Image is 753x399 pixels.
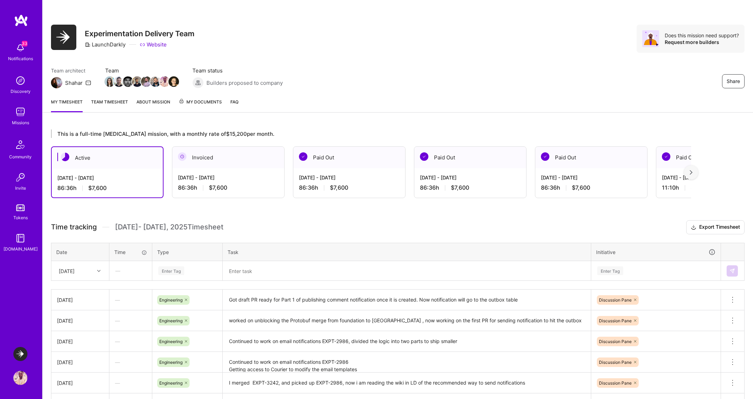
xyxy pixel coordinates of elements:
h3: Experimentation Delivery Team [85,29,194,38]
span: $7,600 [88,184,107,192]
div: Enter Tag [158,265,184,276]
span: $7,600 [451,184,469,191]
img: Submit [729,268,735,274]
a: Team Member Avatar [114,76,123,88]
span: Builders proposed to company [206,79,283,87]
img: Team Member Avatar [150,76,161,87]
div: [DATE] [57,359,103,366]
a: FAQ [230,98,238,112]
div: [DATE] [57,379,103,387]
img: Invite [13,170,27,184]
img: Builders proposed to company [192,77,204,88]
img: logo [14,14,28,27]
div: [DATE] - [DATE] [541,174,642,181]
textarea: Got draft PR ready for Part 1 of publishing comment notification once it is created. Now notifica... [223,290,590,310]
div: [DATE] [57,296,103,304]
div: [DOMAIN_NAME] [4,245,38,253]
th: Type [152,243,223,261]
a: About Mission [136,98,170,112]
div: 86:36 h [420,184,521,191]
span: Engineering [159,297,183,303]
span: Discussion Pane [599,380,632,386]
span: Team architect [51,67,91,74]
img: Team Member Avatar [123,76,133,87]
div: Paid Out [293,147,405,168]
div: Time [114,248,147,256]
div: [DATE] - [DATE] [420,174,521,181]
textarea: Continued to work on email notifications EXPT-2986 Getting access to Courier to modify the email ... [223,353,590,372]
div: — [109,291,152,309]
a: LaunchDarkly: Experimentation Delivery Team [12,347,29,361]
img: Team Member Avatar [168,76,179,87]
i: icon CompanyGray [85,42,90,47]
a: Team Member Avatar [123,76,133,88]
div: Paid Out [535,147,647,168]
img: Paid Out [299,152,307,161]
span: 33 [22,41,27,46]
div: Shahar [65,79,83,87]
img: Team Member Avatar [132,76,142,87]
span: Discussion Pane [599,318,632,323]
div: [DATE] [59,267,75,274]
img: Team Member Avatar [141,76,152,87]
img: Avatar [642,30,659,47]
img: right [690,170,693,175]
img: Active [61,153,69,161]
img: tokens [16,204,25,211]
span: Engineering [159,360,183,365]
a: Team Member Avatar [151,76,160,88]
img: Team Architect [51,77,62,88]
div: Discovery [11,88,31,95]
button: Share [722,74,745,88]
span: Discussion Pane [599,339,632,344]
img: Paid Out [420,152,428,161]
div: — [109,332,152,351]
div: Community [9,153,32,160]
span: Team [105,67,178,74]
div: 86:36 h [178,184,279,191]
img: LaunchDarkly: Experimentation Delivery Team [13,347,27,361]
span: Engineering [159,380,183,386]
div: Request more builders [665,39,739,45]
span: My Documents [179,98,222,106]
img: Team Member Avatar [114,76,124,87]
span: Discussion Pane [599,360,632,365]
div: — [109,311,152,330]
img: Team Member Avatar [159,76,170,87]
div: [DATE] - [DATE] [178,174,279,181]
img: teamwork [13,105,27,119]
th: Date [51,243,109,261]
div: Notifications [8,55,33,62]
span: $7,600 [209,184,227,191]
textarea: I merged EXPT-3242, and picked up EXPT-2986, now i am reading the wiki in LD of the recommended w... [223,373,590,393]
a: Team Member Avatar [169,76,178,88]
a: Team Member Avatar [142,76,151,88]
div: 86:36 h [541,184,642,191]
textarea: worked on unblocking the Protobuf merge from foundation to [GEOGRAPHIC_DATA] , now working on the... [223,311,590,330]
a: Team Member Avatar [105,76,114,88]
span: Engineering [159,318,183,323]
img: Team Member Avatar [104,76,115,87]
div: Tokens [13,214,28,221]
img: Paid Out [541,152,549,161]
img: Invoiced [178,152,186,161]
div: — [109,374,152,392]
div: — [110,261,152,280]
img: guide book [13,231,27,245]
span: Share [727,78,740,85]
div: Invoiced [172,147,284,168]
div: Paid Out [414,147,526,168]
div: LaunchDarkly [85,41,126,48]
img: discovery [13,74,27,88]
span: $7,600 [572,184,590,191]
div: Missions [12,119,29,126]
div: Enter Tag [597,265,623,276]
div: — [109,353,152,372]
img: User Avatar [13,371,27,385]
a: My timesheet [51,98,83,112]
span: Engineering [159,339,183,344]
a: Team Member Avatar [160,76,169,88]
div: 86:36 h [299,184,400,191]
span: Team status [192,67,283,74]
img: Community [12,136,29,153]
